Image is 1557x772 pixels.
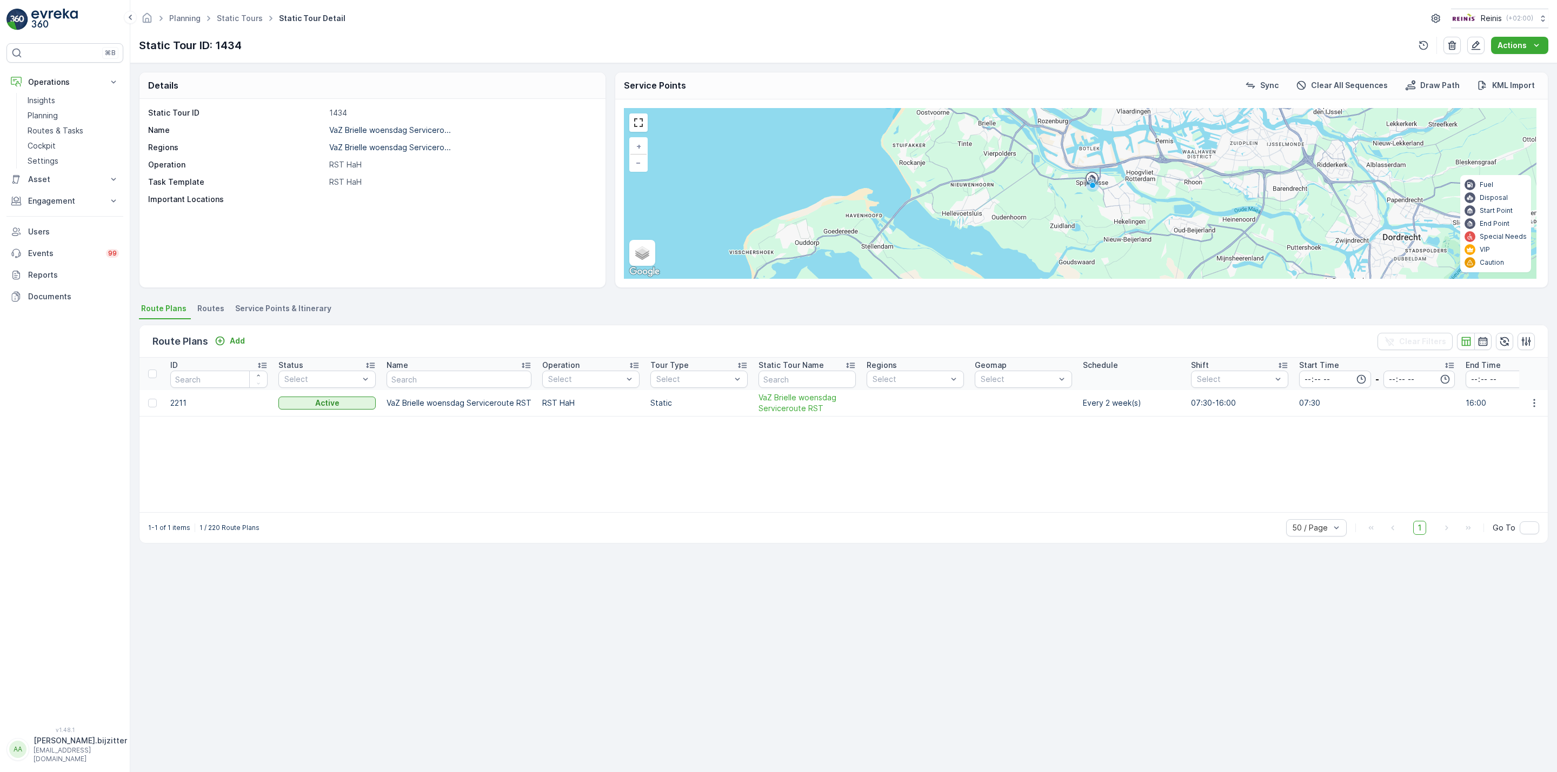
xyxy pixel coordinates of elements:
[235,303,331,314] span: Service Points & Itinerary
[1292,79,1392,92] button: Clear All Sequences
[28,196,102,206] p: Engagement
[28,95,55,106] p: Insights
[758,360,824,371] p: Static Tour Name
[28,291,119,302] p: Documents
[1480,258,1504,267] p: Caution
[169,14,201,23] a: Planning
[23,93,123,108] a: Insights
[981,374,1055,385] p: Select
[329,177,594,187] p: RST HaH
[650,360,689,371] p: Tour Type
[1186,390,1294,417] td: 07:30-16:00
[627,265,662,279] a: Open this area in Google Maps (opens a new window)
[1413,521,1426,535] span: 1
[31,9,78,30] img: logo_light-DOdMpM7g.png
[1498,40,1527,51] p: Actions
[210,334,249,347] button: Add
[148,523,190,532] p: 1-1 of 1 items
[329,159,594,170] p: RST HaH
[1493,522,1515,533] span: Go To
[28,226,119,237] p: Users
[284,374,359,385] p: Select
[636,142,641,151] span: +
[315,398,340,408] p: Active
[6,221,123,243] a: Users
[542,360,580,371] p: Operation
[148,399,157,407] div: Toggle Row Selected
[1473,79,1539,92] button: KML Import
[28,248,99,259] p: Events
[630,138,647,155] a: Zoom In
[28,125,83,136] p: Routes & Tasks
[278,360,303,371] p: Status
[537,390,645,417] td: RST HaH
[34,735,127,746] p: [PERSON_NAME].bijzitter
[6,190,123,212] button: Engagement
[141,16,153,25] a: Homepage
[656,374,731,385] p: Select
[170,360,178,371] p: ID
[329,143,451,152] p: VaZ Brielle woensdag Servicero...
[1197,374,1272,385] p: Select
[148,79,178,92] p: Details
[141,303,187,314] span: Route Plans
[148,125,325,136] p: Name
[381,390,537,417] td: VaZ Brielle woensdag Serviceroute RST
[1378,333,1453,350] button: Clear Filters
[108,249,117,258] p: 99
[148,142,325,153] p: Regions
[1492,80,1535,91] p: KML Import
[1480,206,1513,215] p: Start Point
[867,360,897,371] p: Regions
[1480,232,1527,241] p: Special Needs
[165,390,273,417] td: 2211
[975,360,1007,371] p: Geomap
[1420,80,1460,91] p: Draw Path
[105,49,116,57] p: ⌘B
[1451,9,1548,28] button: Reinis(+02:00)
[1480,180,1493,189] p: Fuel
[1466,360,1501,371] p: End Time
[1451,12,1476,24] img: Reinis-Logo-Vrijstaand_Tekengebied-1-copy2_aBO4n7j.png
[6,286,123,307] a: Documents
[148,108,325,118] p: Static Tour ID
[627,265,662,279] img: Google
[1241,79,1283,92] button: Sync
[217,14,263,23] a: Static Tours
[28,110,58,121] p: Planning
[28,174,102,185] p: Asset
[199,523,259,532] p: 1 / 220 Route Plans
[6,264,123,286] a: Reports
[28,156,58,166] p: Settings
[1480,245,1490,254] p: VIP
[197,303,224,314] span: Routes
[1399,336,1446,347] p: Clear Filters
[1506,14,1533,23] p: ( +02:00 )
[636,158,641,167] span: −
[1311,80,1388,91] p: Clear All Sequences
[1491,37,1548,54] button: Actions
[1191,360,1209,371] p: Shift
[630,155,647,171] a: Zoom Out
[1480,193,1508,202] p: Disposal
[148,159,325,170] p: Operation
[9,741,26,758] div: AA
[139,37,242,53] p: Static Tour ID: 1434
[28,140,56,151] p: Cockpit
[34,746,127,763] p: [EMAIL_ADDRESS][DOMAIN_NAME]
[6,9,28,30] img: logo
[23,123,123,138] a: Routes & Tasks
[1401,79,1464,92] button: Draw Path
[758,392,856,414] a: VaZ Brielle woensdag Serviceroute RST
[152,334,208,349] p: Route Plans
[873,374,947,385] p: Select
[329,108,594,118] p: 1434
[6,735,123,763] button: AA[PERSON_NAME].bijzitter[EMAIL_ADDRESS][DOMAIN_NAME]
[630,115,647,131] a: View Fullscreen
[1077,390,1186,417] td: Every 2 week(s)
[387,360,408,371] p: Name
[23,138,123,153] a: Cockpit
[645,390,753,417] td: Static
[624,79,686,92] p: Service Points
